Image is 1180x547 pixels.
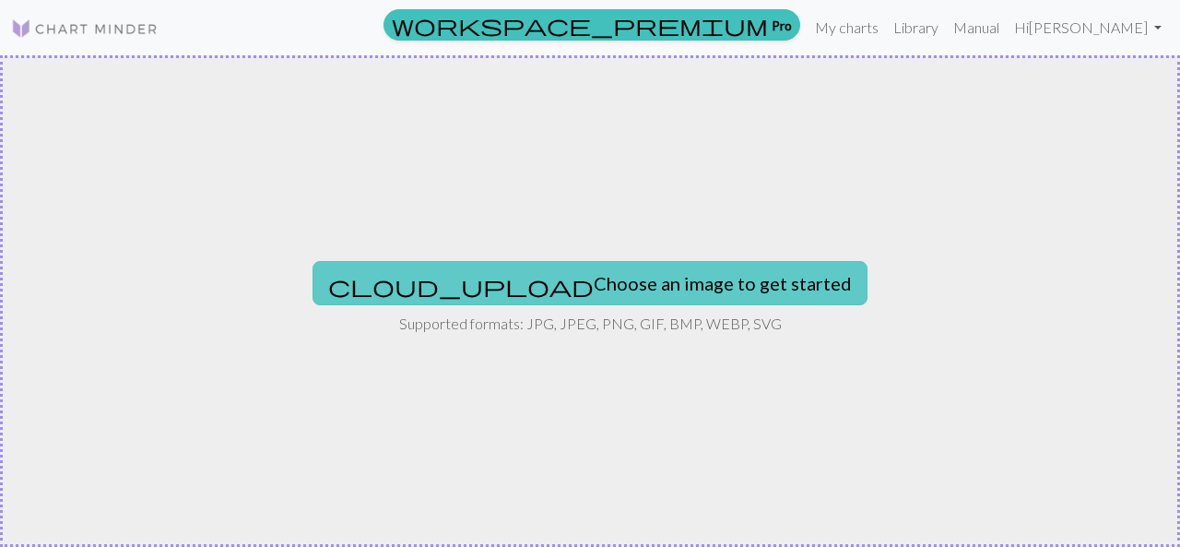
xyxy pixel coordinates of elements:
img: Logo [11,18,159,40]
a: Manual [946,9,1007,46]
a: Library [886,9,946,46]
button: Choose an image to get started [313,261,867,305]
a: Hi[PERSON_NAME] [1007,9,1169,46]
a: My charts [808,9,886,46]
p: Supported formats: JPG, JPEG, PNG, GIF, BMP, WEBP, SVG [399,313,782,335]
span: cloud_upload [328,273,594,299]
span: workspace_premium [392,12,768,38]
a: Pro [383,9,800,41]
